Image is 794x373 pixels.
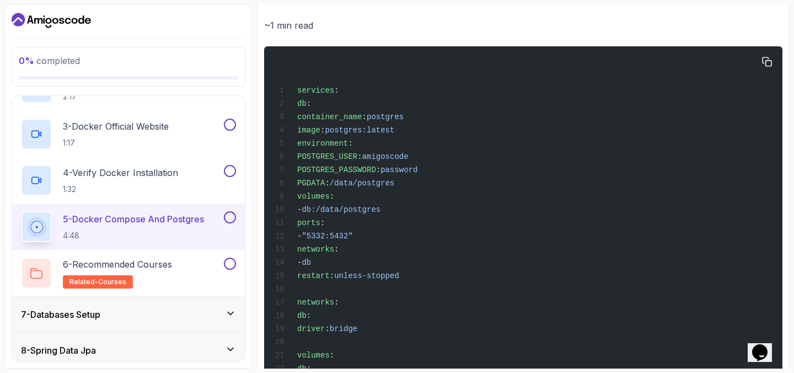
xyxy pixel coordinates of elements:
[297,152,357,161] span: POSTGRES_USER
[307,311,311,320] span: :
[19,55,34,66] span: 0 %
[63,137,169,148] p: 1:17
[297,245,334,254] span: networks
[330,324,357,333] span: bridge
[325,179,329,188] span: :
[376,166,380,174] span: :
[69,278,126,286] span: related-courses
[297,113,362,121] span: container_name
[330,192,334,201] span: :
[12,297,245,332] button: 7-Databases Setup
[330,271,334,280] span: :
[264,18,782,33] p: ~1 min read
[12,12,91,29] a: Dashboard
[297,205,302,214] span: -
[334,298,339,307] span: :
[297,192,330,201] span: volumes
[302,232,352,241] span: "5332:5432"
[334,86,339,95] span: :
[297,126,320,135] span: image
[302,258,311,267] span: db
[297,271,330,280] span: restart
[325,126,394,135] span: postgres:latest
[334,271,399,280] span: unless-stopped
[297,99,307,108] span: db
[380,166,417,174] span: password
[21,344,96,357] h3: 8 - Spring Data Jpa
[297,179,325,188] span: PGDATA
[334,245,339,254] span: :
[63,120,169,133] p: 3 - Docker Official Website
[297,166,376,174] span: POSTGRES_PASSWORD
[63,184,178,195] p: 1:32
[297,311,307,320] span: db
[320,219,325,227] span: :
[297,351,330,360] span: volumes
[63,212,204,226] p: 5 - Docker Compose And Postgres
[19,55,80,66] span: completed
[297,364,307,373] span: db
[63,166,178,179] p: 4 - Verify Docker Installation
[325,324,329,333] span: :
[12,333,245,368] button: 8-Spring Data Jpa
[330,351,334,360] span: :
[297,139,348,148] span: environment
[297,232,302,241] span: -
[63,230,204,241] p: 4:48
[320,126,325,135] span: :
[63,258,172,271] p: 6 - Recommended Courses
[348,139,352,148] span: :
[357,152,362,161] span: :
[297,298,334,307] span: networks
[63,91,103,102] p: 2:17
[330,179,395,188] span: /data/postgres
[367,113,404,121] span: postgres
[21,119,236,150] button: 3-Docker Official Website1:17
[362,152,409,161] span: amigoscode
[748,329,783,362] iframe: chat widget
[362,113,367,121] span: :
[21,258,236,289] button: 6-Recommended Coursesrelated-courses
[297,86,334,95] span: services
[307,99,311,108] span: :
[21,308,100,321] h3: 7 - Databases Setup
[297,258,302,267] span: -
[302,205,380,214] span: db:/data/postgres
[21,211,236,242] button: 5-Docker Compose And Postgres4:48
[297,324,325,333] span: driver
[297,219,320,227] span: ports
[307,364,311,373] span: :
[21,165,236,196] button: 4-Verify Docker Installation1:32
